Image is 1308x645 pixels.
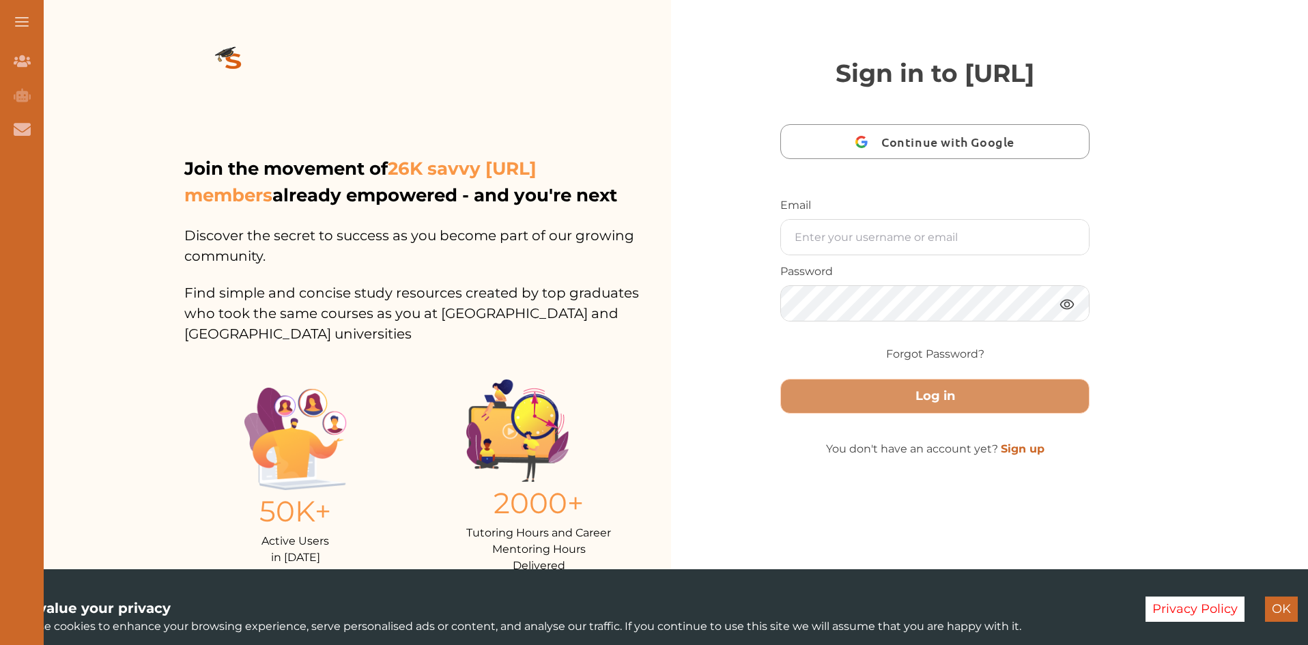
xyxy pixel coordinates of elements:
[780,263,1090,280] p: Password
[781,220,1089,255] input: Enter your username or email
[886,346,984,362] a: Forgot Password?
[780,124,1090,159] button: Continue with Google
[466,379,569,482] img: Group%201403.ccdcecb8.png
[780,379,1090,414] button: Log in
[780,441,1090,457] p: You don't have an account yet?
[466,482,611,525] p: 2000+
[1265,597,1298,622] button: Accept cookies
[780,197,1090,214] p: Email
[184,156,668,209] p: Join the movement of already empowered - and you're next
[244,533,347,566] p: Active Users in [DATE]
[780,55,1090,91] p: Sign in to [URL]
[1059,296,1075,313] img: eye.3286bcf0.webp
[1146,597,1245,622] button: Decline cookies
[184,266,671,344] p: Find simple and concise study resources created by top graduates who took the same courses as you...
[466,525,611,574] p: Tutoring Hours and Career Mentoring Hours Delivered
[881,126,1021,158] span: Continue with Google
[184,25,283,101] img: logo
[184,209,671,266] p: Discover the secret to success as you become part of our growing community.
[10,598,1125,635] div: We use cookies to enhance your browsing experience, serve personalised ads or content, and analys...
[244,490,347,533] p: 50K+
[1001,442,1044,455] a: Sign up
[244,388,347,490] img: Illustration.25158f3c.png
